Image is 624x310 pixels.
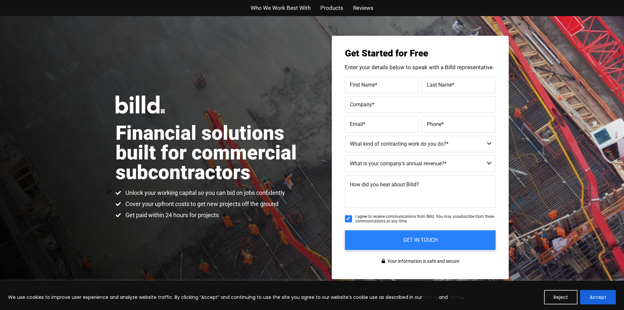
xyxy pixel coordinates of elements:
[350,101,372,107] span: Company
[320,3,343,13] a: Products
[345,49,496,58] h3: Get Started for Free
[124,200,278,208] span: Cover your upfront costs to get new projects off the ground
[386,257,459,266] span: Your information is safe and secure
[422,294,439,300] a: Policies
[116,123,312,182] h1: Financial solutions built for commercial subcontractors
[350,121,363,127] span: Email
[124,211,219,219] span: Get paid within 24 hours for projects
[350,81,375,88] span: First Name
[8,293,463,301] p: We use cookies to improve user experience and analyze website traffic. By clicking “Accept” and c...
[580,290,616,304] button: Accept
[350,181,419,188] span: How did you hear about Billd?
[251,3,311,13] a: Who We Work Best With
[345,230,496,250] input: GET IN TOUCH
[448,294,463,300] a: Terms
[124,189,285,197] span: Unlock your working capital so you can bid on jobs confidently
[427,81,452,88] span: Last Name
[427,121,442,127] span: Phone
[345,65,496,70] p: Enter your details below to speak with a Billd representative.
[353,3,373,13] a: Reviews
[355,214,496,224] span: I agree to receive communications from Billd. You may unsubscribe from these communications at an...
[345,215,352,222] input: I agree to receive communications from Billd. You may unsubscribe from these communications at an...
[544,290,577,304] button: Reject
